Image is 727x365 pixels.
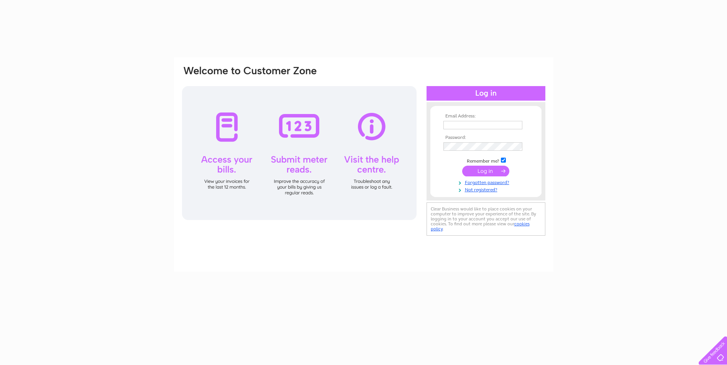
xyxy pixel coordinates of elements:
[441,135,530,140] th: Password:
[443,186,530,193] a: Not registered?
[431,221,530,231] a: cookies policy
[441,114,530,119] th: Email Address:
[427,202,545,236] div: Clear Business would like to place cookies on your computer to improve your experience of the sit...
[462,166,509,176] input: Submit
[441,156,530,164] td: Remember me?
[443,178,530,186] a: Forgotten password?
